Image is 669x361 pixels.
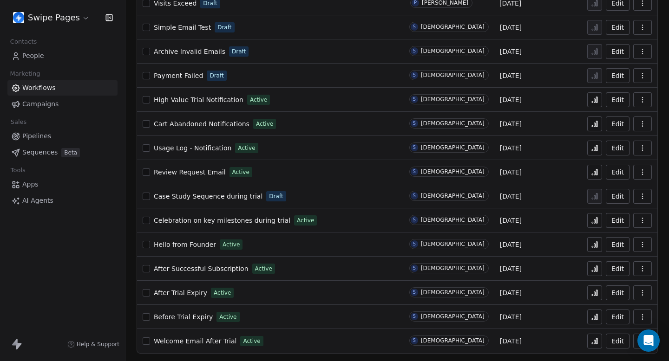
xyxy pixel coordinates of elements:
[219,313,236,321] span: Active
[238,144,255,152] span: Active
[7,145,118,160] a: SequencesBeta
[500,240,522,249] span: [DATE]
[154,240,216,249] a: Hello from Founder
[421,24,485,30] div: [DEMOGRAPHIC_DATA]
[154,217,290,224] span: Celebration on key milestones during trial
[250,96,267,104] span: Active
[606,44,630,59] a: Edit
[606,165,630,180] button: Edit
[421,168,485,175] div: [DEMOGRAPHIC_DATA]
[7,115,31,129] span: Sales
[154,95,243,104] a: High Value Trial Notification
[606,261,630,276] a: Edit
[500,71,522,80] span: [DATE]
[413,216,416,224] div: S
[421,265,485,271] div: [DEMOGRAPHIC_DATA]
[500,216,522,225] span: [DATE]
[421,241,485,247] div: [DEMOGRAPHIC_DATA]
[154,96,243,103] span: High Value Trial Notification
[269,192,283,200] span: Draft
[421,144,485,151] div: [DEMOGRAPHIC_DATA]
[22,131,51,141] span: Pipelines
[154,47,225,56] a: Archive Invalid Emails
[77,341,119,348] span: Help & Support
[154,241,216,248] span: Hello from Founder
[413,264,416,272] div: S
[606,237,630,252] button: Edit
[606,68,630,83] button: Edit
[606,213,630,228] button: Edit
[154,23,211,32] a: Simple Email Test
[606,20,630,35] button: Edit
[500,264,522,273] span: [DATE]
[606,309,630,324] button: Edit
[413,23,416,31] div: S
[413,289,416,296] div: S
[214,289,231,297] span: Active
[421,48,485,54] div: [DEMOGRAPHIC_DATA]
[154,168,226,177] a: Review Request Email
[421,289,485,296] div: [DEMOGRAPHIC_DATA]
[255,264,272,273] span: Active
[7,193,118,208] a: AI Agents
[67,341,119,348] a: Help & Support
[154,192,262,201] a: Case Study Sequence during trial
[606,285,630,300] a: Edit
[7,80,118,96] a: Workflows
[223,240,240,249] span: Active
[500,192,522,201] span: [DATE]
[500,168,522,177] span: [DATE]
[606,92,630,107] a: Edit
[22,99,59,109] span: Campaigns
[22,180,39,189] span: Apps
[154,48,225,55] span: Archive Invalid Emails
[154,216,290,225] a: Celebration on key milestones during trial
[243,337,260,345] span: Active
[421,313,485,320] div: [DEMOGRAPHIC_DATA]
[61,148,80,157] span: Beta
[154,312,213,322] a: Before Trial Expiry
[500,95,522,104] span: [DATE]
[217,23,231,32] span: Draft
[154,193,262,200] span: Case Study Sequence during trial
[500,143,522,153] span: [DATE]
[232,47,246,56] span: Draft
[500,336,522,346] span: [DATE]
[606,141,630,155] button: Edit
[154,265,249,272] span: After Successful Subscription
[413,47,416,55] div: S
[413,240,416,248] div: S
[413,120,416,127] div: S
[606,334,630,348] button: Edit
[11,10,92,26] button: Swipe Pages
[7,163,29,177] span: Tools
[421,72,485,78] div: [DEMOGRAPHIC_DATA]
[154,168,226,176] span: Review Request Email
[154,144,231,152] span: Usage Log - Notification
[413,144,416,151] div: S
[421,217,485,223] div: [DEMOGRAPHIC_DATA]
[154,71,203,80] a: Payment Failed
[13,12,24,23] img: user_01J93QE9VH11XXZQZDP4TWZEES.jpg
[154,337,236,345] span: Welcome Email After Trial
[421,120,485,127] div: [DEMOGRAPHIC_DATA]
[154,120,249,128] span: Cart Abandoned Notifications
[606,189,630,204] button: Edit
[232,168,249,176] span: Active
[28,12,80,24] span: Swipe Pages
[500,119,522,129] span: [DATE]
[7,129,118,144] a: Pipelines
[297,216,314,225] span: Active
[500,288,522,297] span: [DATE]
[210,71,223,80] span: Draft
[500,23,522,32] span: [DATE]
[7,97,118,112] a: Campaigns
[7,177,118,192] a: Apps
[6,35,41,49] span: Contacts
